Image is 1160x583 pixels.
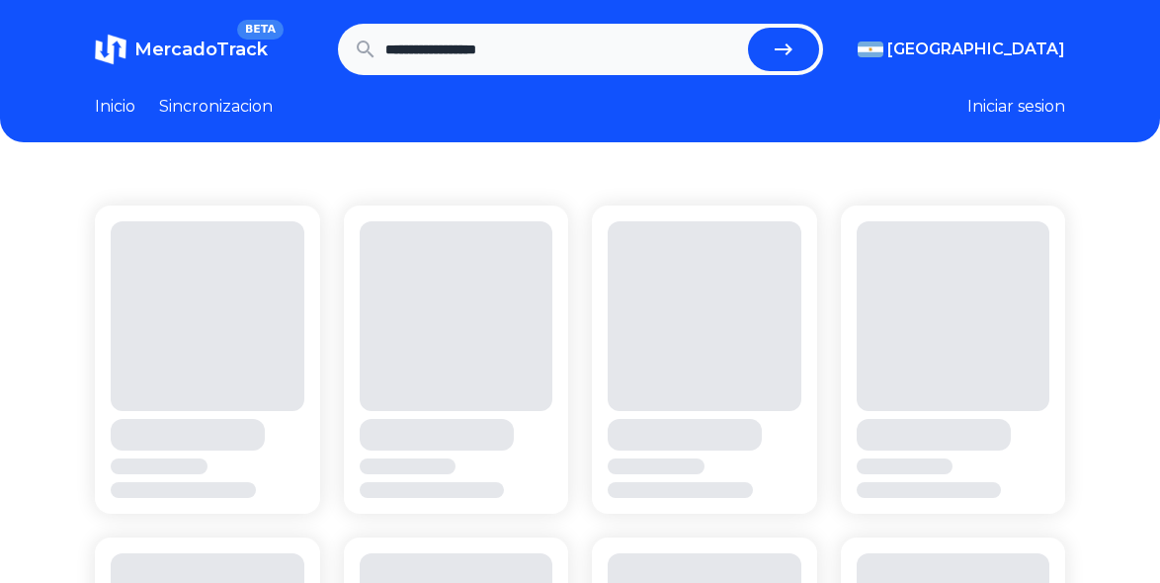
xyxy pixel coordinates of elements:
span: [GEOGRAPHIC_DATA] [887,38,1065,61]
span: BETA [237,20,284,40]
img: MercadoTrack [95,34,126,65]
img: Argentina [858,42,883,57]
button: [GEOGRAPHIC_DATA] [858,38,1065,61]
a: Sincronizacion [159,95,273,119]
button: Iniciar sesion [967,95,1065,119]
a: Inicio [95,95,135,119]
a: MercadoTrackBETA [95,34,268,65]
span: MercadoTrack [134,39,268,60]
